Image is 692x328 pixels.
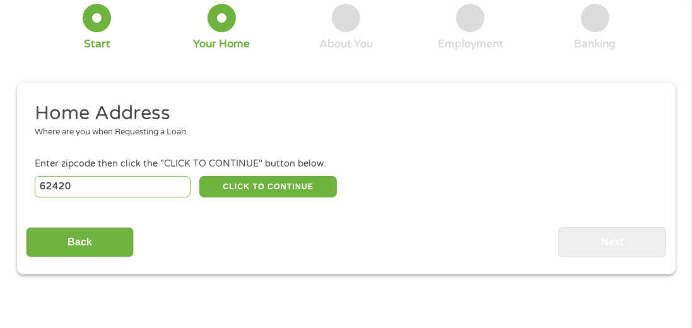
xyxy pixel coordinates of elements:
[26,227,134,258] input: Back
[35,176,191,197] input: Enter Zipcode (e.g 01510)
[319,37,373,51] div: About You
[199,176,337,197] button: CLICK TO CONTINUE
[193,37,250,51] div: Your Home
[574,37,616,51] div: Banking
[35,157,657,171] div: Enter zipcode then click the "CLICK TO CONTINUE" button below.
[438,37,503,51] div: Employment
[35,101,648,126] h2: Home Address
[84,37,110,51] div: Start
[35,126,648,139] div: Where are you when Requesting a Loan.
[558,227,666,258] input: Next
